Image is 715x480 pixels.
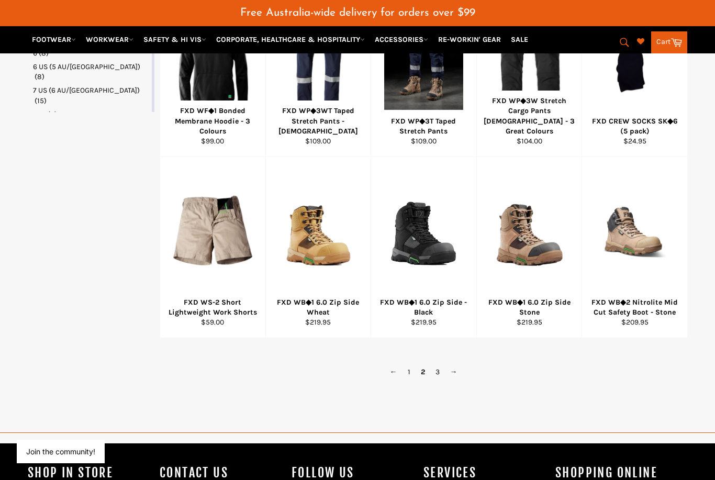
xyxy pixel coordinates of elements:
[378,116,470,137] div: FXD WP◆3T Taped Stretch Pants
[33,85,150,106] a: 7 US (6 AU/UK)
[35,72,44,81] span: (8)
[160,157,265,338] a: FXD WS-2 Short Lightweight Work ShortsFXD WS-2 Short Lightweight Work Shorts$59.00
[33,49,37,58] span: 6
[167,297,259,318] div: FXD WS-2 Short Lightweight Work Shorts
[371,30,432,49] a: ACCESSORIES
[167,106,259,136] div: FXD WF◆1 Bonded Membrane Hoodie - 3 Colours
[385,364,403,379] a: ←
[651,31,687,53] a: Cart
[371,157,476,338] a: FXD WB◆1 6.0 Zip Side - BlackFXD WB◆1 6.0 Zip Side - Black$219.95
[26,447,95,456] button: Join the community!
[476,157,582,338] a: FXD WB◆1 6.0 Zip Side StoneFXD WB◆1 6.0 Zip Side Stone$219.95
[33,109,150,119] a: 7-12
[507,30,532,49] a: SALE
[28,30,80,49] a: FOOTWEAR
[582,157,687,338] a: FXD WB◆2 Nitrolite Mid Cut Safety Boot - StoneFXD WB◆2 Nitrolite Mid Cut Safety Boot - Stone$209.95
[33,86,140,95] span: 7 US (6 AU/[GEOGRAPHIC_DATA])
[416,364,430,379] span: 2
[589,116,681,137] div: FXD CREW SOCKS SK◆6 (5 pack)
[445,364,463,379] a: →
[33,110,46,119] span: 7-12
[39,49,49,58] span: (8)
[483,96,575,136] div: FXD WP◆3W Stretch Cargo Pants [DEMOGRAPHIC_DATA] - 3 Great Colours
[589,297,681,318] div: FXD WB◆2 Nitrolite Mid Cut Safety Boot - Stone
[483,297,575,318] div: FXD WB◆1 6.0 Zip Side Stone
[33,62,150,82] a: 6 US (5 AU/UK)
[265,157,371,338] a: FXD WB◆1 6.0 Zip Side WheatFXD WB◆1 6.0 Zip Side Wheat$219.95
[403,364,416,379] a: 1
[434,30,505,49] a: RE-WORKIN' GEAR
[378,297,470,318] div: FXD WB◆1 6.0 Zip Side - Black
[430,364,445,379] a: 3
[35,96,47,105] span: (15)
[272,297,364,318] div: FXD WB◆1 6.0 Zip Side Wheat
[240,7,475,18] span: Free Australia-wide delivery for orders over $99
[272,106,364,136] div: FXD WP◆3WT Taped Stretch Pants - [DEMOGRAPHIC_DATA]
[82,30,138,49] a: WORKWEAR
[48,110,57,119] span: (9)
[33,62,140,71] span: 6 US (5 AU/[GEOGRAPHIC_DATA])
[212,30,369,49] a: CORPORATE, HEALTHCARE & HOSPITALITY
[139,30,210,49] a: SAFETY & HI VIS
